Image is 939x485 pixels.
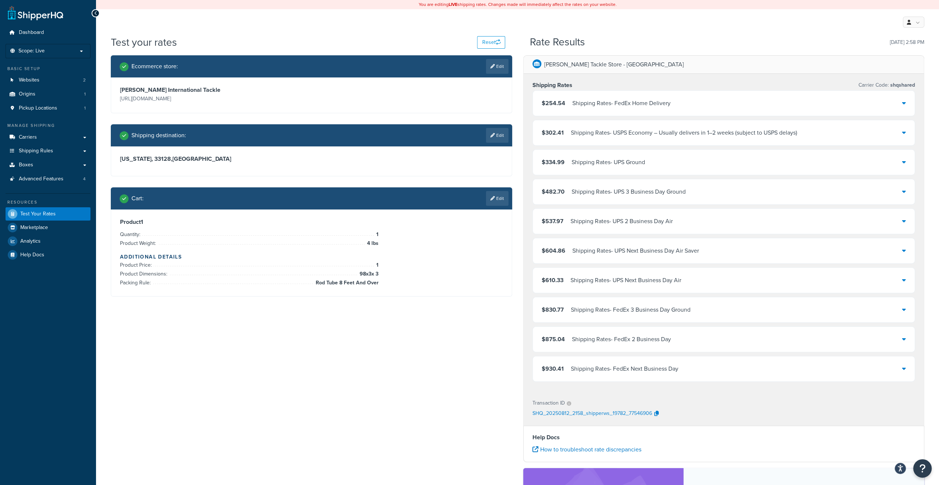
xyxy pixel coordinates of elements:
[120,270,169,278] span: Product Dimensions:
[84,91,86,97] span: 1
[6,207,90,221] a: Test Your Rates
[889,81,915,89] span: shqshared
[486,128,508,143] a: Edit
[19,162,33,168] span: Boxes
[120,155,503,163] h3: [US_STATE], 33128 , [GEOGRAPHIC_DATA]
[542,276,563,284] span: $610.33
[6,101,90,115] li: Pickup Locations
[83,77,86,83] span: 2
[572,157,645,167] div: Shipping Rates - UPS Ground
[542,128,564,137] span: $302.41
[477,36,505,49] button: Reset
[6,66,90,72] div: Basic Setup
[542,364,564,373] span: $930.41
[544,59,684,70] p: [PERSON_NAME] Tackle Store - [GEOGRAPHIC_DATA]
[572,187,686,197] div: Shipping Rates - UPS 3 Business Day Ground
[486,191,508,206] a: Edit
[530,37,585,48] h2: Rate Results
[542,246,565,255] span: $604.86
[6,158,90,172] a: Boxes
[120,218,503,226] h3: Product 1
[570,275,681,285] div: Shipping Rates - UPS Next Business Day Air
[314,278,378,287] span: Rod Tube 8 Feet And Over
[532,82,572,89] h3: Shipping Rates
[131,132,186,139] h2: Shipping destination :
[6,199,90,205] div: Resources
[111,35,177,49] h1: Test your rates
[6,73,90,87] li: Websites
[20,225,48,231] span: Marketplace
[19,148,53,154] span: Shipping Rules
[571,305,690,315] div: Shipping Rates - FedEx 3 Business Day Ground
[365,239,378,248] span: 4 lbs
[84,105,86,111] span: 1
[6,172,90,186] li: Advanced Features
[6,144,90,158] a: Shipping Rules
[20,252,44,258] span: Help Docs
[18,48,45,54] span: Scope: Live
[120,253,503,261] h4: Additional Details
[19,77,40,83] span: Websites
[19,91,35,97] span: Origins
[6,131,90,144] a: Carriers
[120,279,152,287] span: Packing Rule:
[6,248,90,261] a: Help Docs
[449,1,457,8] b: LIVE
[542,305,564,314] span: $830.77
[6,73,90,87] a: Websites2
[572,98,671,108] div: Shipping Rates - FedEx Home Delivery
[532,445,641,454] a: How to troubleshoot rate discrepancies
[120,231,142,238] span: Quantity:
[120,261,154,269] span: Product Price:
[532,398,565,408] p: Transaction ID
[859,80,915,90] p: Carrier Code:
[572,334,671,344] div: Shipping Rates - FedEx 2 Business Day
[19,176,64,182] span: Advanced Features
[542,99,565,107] span: $254.54
[571,128,797,138] div: Shipping Rates - USPS Economy – Usually delivers in 1–2 weeks (subject to USPS delays)
[120,239,158,247] span: Product Weight:
[6,235,90,248] a: Analytics
[571,364,678,374] div: Shipping Rates - FedEx Next Business Day
[6,26,90,39] a: Dashboard
[532,408,652,419] p: SHQ_20250812_2158_shipperws_19782_77546906
[20,238,41,245] span: Analytics
[19,105,57,111] span: Pickup Locations
[374,261,378,270] span: 1
[572,246,699,256] div: Shipping Rates - UPS Next Business Day Air Saver
[374,230,378,239] span: 1
[83,176,86,182] span: 4
[486,59,508,74] a: Edit
[19,30,44,36] span: Dashboard
[570,216,673,226] div: Shipping Rates - UPS 2 Business Day Air
[19,134,37,141] span: Carriers
[542,158,565,166] span: $334.99
[131,63,178,70] h2: Ecommerce store :
[6,221,90,234] a: Marketplace
[358,270,378,278] span: 98 x 3 x 3
[913,459,932,478] button: Open Resource Center
[6,172,90,186] a: Advanced Features4
[542,187,565,196] span: $482.70
[20,211,56,217] span: Test Your Rates
[542,217,563,225] span: $537.97
[131,195,144,202] h2: Cart :
[120,94,309,104] p: [URL][DOMAIN_NAME]
[542,335,565,343] span: $875.04
[6,122,90,129] div: Manage Shipping
[6,87,90,101] a: Origins1
[6,101,90,115] a: Pickup Locations1
[532,433,915,442] h4: Help Docs
[890,37,924,48] p: [DATE] 2:58 PM
[6,87,90,101] li: Origins
[120,86,309,94] h3: [PERSON_NAME] International Tackle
